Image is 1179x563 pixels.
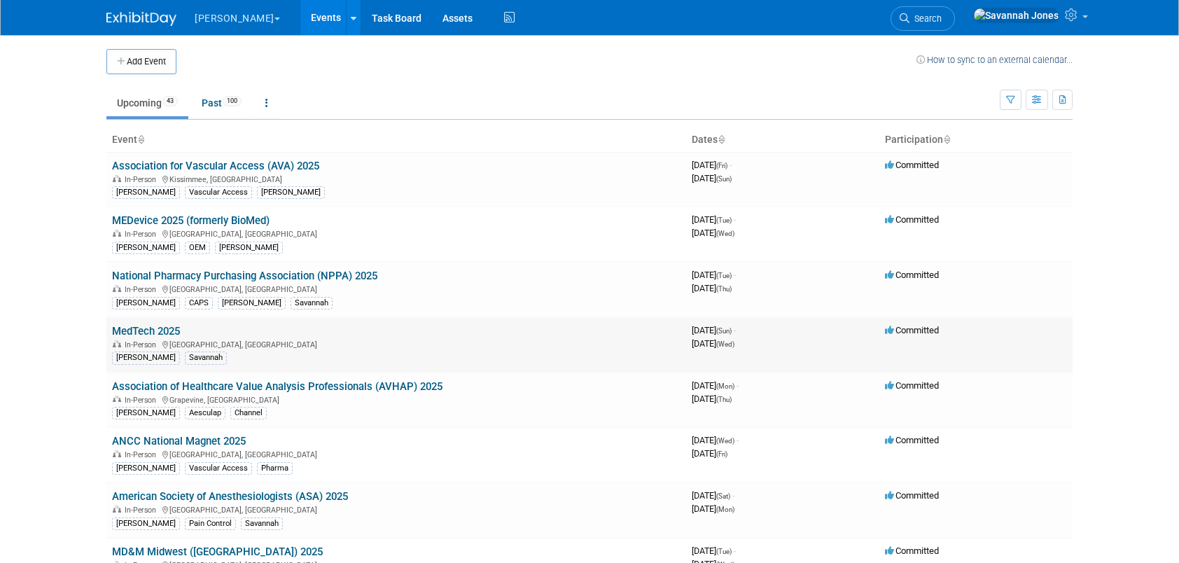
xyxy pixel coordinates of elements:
[112,490,348,503] a: American Society of Anesthesiologists (ASA) 2025
[716,216,732,224] span: (Tue)
[891,6,955,31] a: Search
[185,186,252,199] div: Vascular Access
[692,325,736,335] span: [DATE]
[734,270,736,280] span: -
[885,490,939,501] span: Committed
[885,325,939,335] span: Committed
[112,545,323,558] a: MD&M Midwest ([GEOGRAPHIC_DATA]) 2025
[125,506,160,515] span: In-Person
[718,134,725,145] a: Sort by Start Date
[112,380,442,393] a: Association of Healthcare Value Analysis Professionals (AVHAP) 2025
[291,297,333,310] div: Savannah
[692,214,736,225] span: [DATE]
[943,134,950,145] a: Sort by Participation Type
[112,462,180,475] div: [PERSON_NAME]
[692,394,732,404] span: [DATE]
[113,396,121,403] img: In-Person Event
[112,270,377,282] a: National Pharmacy Purchasing Association (NPPA) 2025
[125,285,160,294] span: In-Person
[112,242,180,254] div: [PERSON_NAME]
[692,448,727,459] span: [DATE]
[692,160,732,170] span: [DATE]
[112,394,681,405] div: Grapevine, [GEOGRAPHIC_DATA]
[716,272,732,279] span: (Tue)
[113,285,121,292] img: In-Person Event
[241,517,283,530] div: Savannah
[716,340,734,348] span: (Wed)
[879,128,1073,152] th: Participation
[692,283,732,293] span: [DATE]
[692,380,739,391] span: [DATE]
[716,450,727,458] span: (Fri)
[716,230,734,237] span: (Wed)
[257,462,293,475] div: Pharma
[716,327,732,335] span: (Sun)
[125,230,160,239] span: In-Person
[223,96,242,106] span: 100
[692,228,734,238] span: [DATE]
[112,160,319,172] a: Association for Vascular Access (AVA) 2025
[734,214,736,225] span: -
[112,517,180,530] div: [PERSON_NAME]
[737,380,739,391] span: -
[716,396,732,403] span: (Thu)
[734,545,736,556] span: -
[716,162,727,169] span: (Fri)
[113,230,121,237] img: In-Person Event
[125,175,160,184] span: In-Person
[137,134,144,145] a: Sort by Event Name
[716,548,732,555] span: (Tue)
[716,285,732,293] span: (Thu)
[716,382,734,390] span: (Mon)
[125,340,160,349] span: In-Person
[185,242,210,254] div: OEM
[692,503,734,514] span: [DATE]
[112,228,681,239] div: [GEOGRAPHIC_DATA], [GEOGRAPHIC_DATA]
[230,407,267,419] div: Channel
[112,352,180,364] div: [PERSON_NAME]
[112,503,681,515] div: [GEOGRAPHIC_DATA], [GEOGRAPHIC_DATA]
[716,506,734,513] span: (Mon)
[112,214,270,227] a: MEDevice 2025 (formerly BioMed)
[106,90,188,116] a: Upcoming43
[973,8,1059,23] img: Savannah Jones
[885,270,939,280] span: Committed
[112,297,180,310] div: [PERSON_NAME]
[885,545,939,556] span: Committed
[113,175,121,182] img: In-Person Event
[113,340,121,347] img: In-Person Event
[191,90,252,116] a: Past100
[686,128,879,152] th: Dates
[885,160,939,170] span: Committed
[692,545,736,556] span: [DATE]
[112,186,180,199] div: [PERSON_NAME]
[218,297,286,310] div: [PERSON_NAME]
[692,435,739,445] span: [DATE]
[885,380,939,391] span: Committed
[730,160,732,170] span: -
[112,338,681,349] div: [GEOGRAPHIC_DATA], [GEOGRAPHIC_DATA]
[113,506,121,513] img: In-Person Event
[112,435,246,447] a: ANCC National Magnet 2025
[112,407,180,419] div: [PERSON_NAME]
[112,173,681,184] div: Kissimmee, [GEOGRAPHIC_DATA]
[737,435,739,445] span: -
[909,13,942,24] span: Search
[716,437,734,445] span: (Wed)
[215,242,283,254] div: [PERSON_NAME]
[162,96,178,106] span: 43
[106,12,176,26] img: ExhibitDay
[106,49,176,74] button: Add Event
[125,450,160,459] span: In-Person
[716,175,732,183] span: (Sun)
[692,338,734,349] span: [DATE]
[185,517,236,530] div: Pain Control
[185,407,225,419] div: Aesculap
[125,396,160,405] span: In-Person
[112,325,180,338] a: MedTech 2025
[112,283,681,294] div: [GEOGRAPHIC_DATA], [GEOGRAPHIC_DATA]
[916,55,1073,65] a: How to sync to an external calendar...
[112,448,681,459] div: [GEOGRAPHIC_DATA], [GEOGRAPHIC_DATA]
[885,214,939,225] span: Committed
[113,450,121,457] img: In-Person Event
